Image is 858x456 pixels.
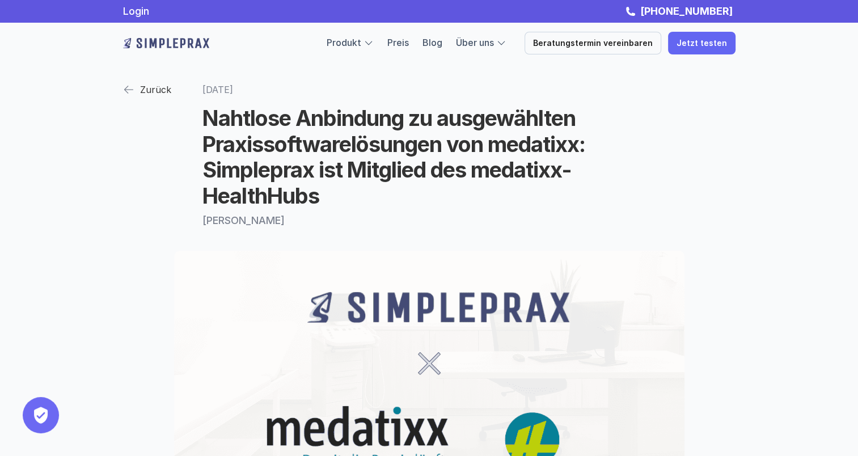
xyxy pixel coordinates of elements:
[327,37,361,48] a: Produkt
[533,39,653,48] p: Beratungstermin vereinbaren
[202,214,656,227] p: [PERSON_NAME]
[422,37,442,48] a: Blog
[140,81,171,98] p: Zurück
[123,79,171,100] a: Zurück
[387,37,409,48] a: Preis
[123,5,149,17] a: Login
[202,79,656,100] p: [DATE]
[668,32,736,54] a: Jetzt testen
[456,37,494,48] a: Über uns
[202,105,656,209] h1: Nahtlose Anbindung zu ausgewählten Praxissoftwarelösungen von medatixx: Simpleprax ist Mitglied d...
[677,39,727,48] p: Jetzt testen
[637,5,736,17] a: [PHONE_NUMBER]
[640,5,733,17] strong: [PHONE_NUMBER]
[525,32,661,54] a: Beratungstermin vereinbaren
